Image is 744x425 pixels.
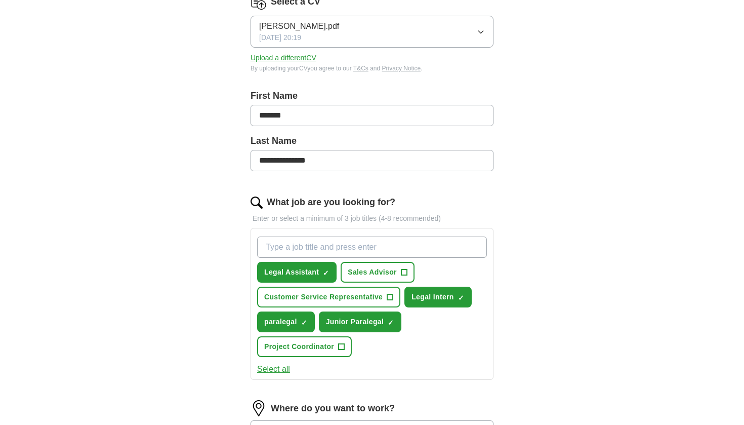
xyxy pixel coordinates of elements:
[257,262,337,283] button: Legal Assistant✓
[251,213,493,224] p: Enter or select a minimum of 3 job titles (4-8 recommended)
[251,64,493,73] div: By uploading your CV you agree to our and .
[382,65,421,72] a: Privacy Notice
[257,237,487,258] input: Type a job title and press enter
[251,89,493,103] label: First Name
[326,317,384,327] span: Junior Paralegal
[301,319,307,327] span: ✓
[348,267,397,278] span: Sales Advisor
[388,319,394,327] span: ✓
[458,294,464,302] span: ✓
[257,363,290,375] button: Select all
[257,287,400,307] button: Customer Service Representative
[264,341,334,352] span: Project Coordinator
[259,20,339,32] span: [PERSON_NAME].pdf
[264,317,297,327] span: paralegal
[341,262,415,283] button: Sales Advisor
[251,53,316,63] button: Upload a differentCV
[257,336,352,357] button: Project Coordinator
[404,287,472,307] button: Legal Intern✓
[251,197,263,209] img: search.png
[271,402,395,415] label: Where do you want to work?
[264,292,383,302] span: Customer Service Representative
[319,312,402,332] button: Junior Paralegal✓
[264,267,319,278] span: Legal Assistant
[251,16,493,48] button: [PERSON_NAME].pdf[DATE] 20:19
[257,312,315,332] button: paralegal✓
[353,65,368,72] a: T&Cs
[411,292,454,302] span: Legal Intern
[251,400,267,416] img: location.png
[251,134,493,148] label: Last Name
[259,32,301,43] span: [DATE] 20:19
[267,196,395,209] label: What job are you looking for?
[323,269,329,277] span: ✓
